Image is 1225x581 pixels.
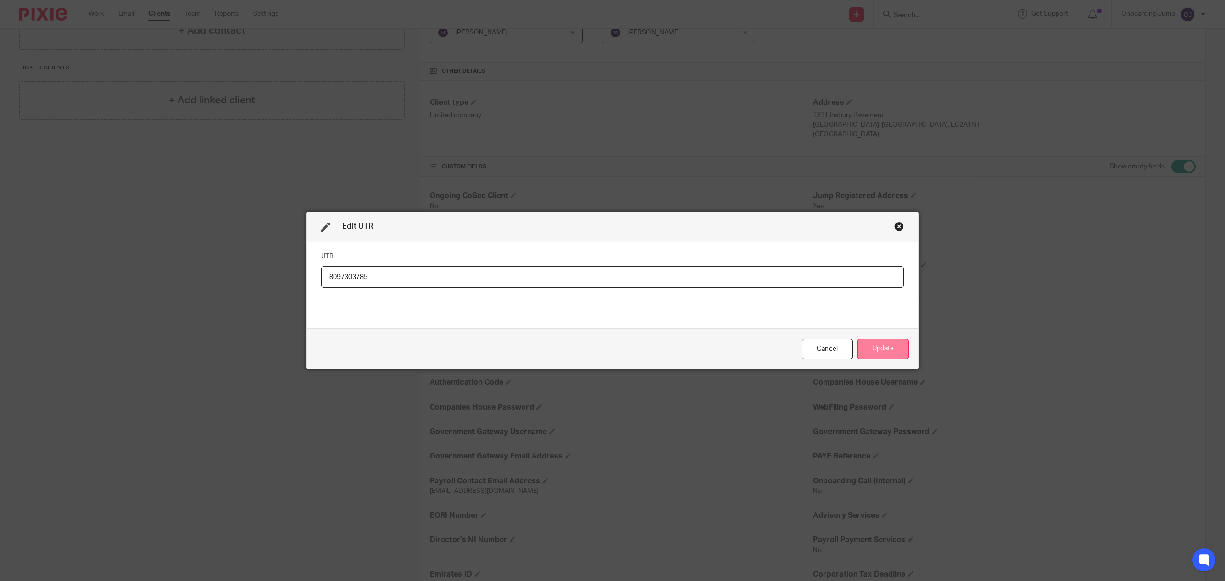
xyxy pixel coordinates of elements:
label: UTR [321,252,334,261]
div: Close this dialog window [894,222,904,231]
div: Close this dialog window [802,339,853,359]
span: Edit UTR [342,223,373,230]
input: UTR [321,266,904,288]
button: Update [857,339,909,359]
